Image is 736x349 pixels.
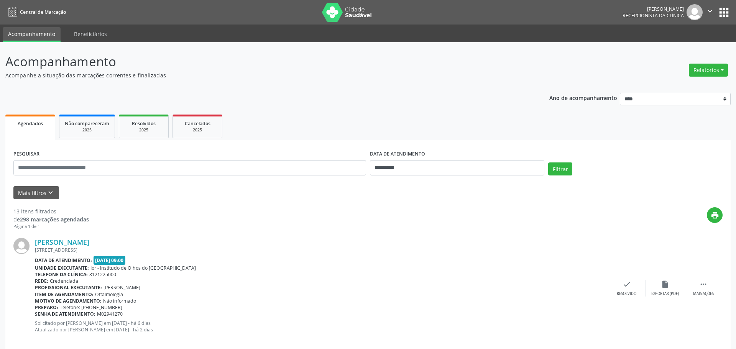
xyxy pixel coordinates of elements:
[623,12,684,19] span: Recepcionista da clínica
[95,291,123,298] span: Oftalmologia
[35,298,102,304] b: Motivo de agendamento:
[65,127,109,133] div: 2025
[5,6,66,18] a: Central de Marcação
[661,280,669,288] i: insert_drive_file
[651,291,679,297] div: Exportar (PDF)
[20,216,89,223] strong: 298 marcações agendadas
[703,4,717,20] button: 
[97,311,123,317] span: M02941270
[35,284,102,291] b: Profissional executante:
[35,320,608,333] p: Solicitado por [PERSON_NAME] em [DATE] - há 6 dias Atualizado por [PERSON_NAME] em [DATE] - há 2 ...
[103,298,136,304] span: Não informado
[46,188,55,197] i: keyboard_arrow_down
[35,311,95,317] b: Senha de atendimento:
[35,247,608,253] div: [STREET_ADDRESS]
[706,7,714,15] i: 
[13,186,59,200] button: Mais filtroskeyboard_arrow_down
[549,93,617,102] p: Ano de acompanhamento
[132,120,156,127] span: Resolvidos
[13,215,89,223] div: de
[548,162,572,175] button: Filtrar
[5,71,513,79] p: Acompanhe a situação das marcações correntes e finalizadas
[35,257,92,264] b: Data de atendimento:
[687,4,703,20] img: img
[65,120,109,127] span: Não compareceram
[711,211,719,220] i: print
[689,64,728,77] button: Relatórios
[178,127,217,133] div: 2025
[18,120,43,127] span: Agendados
[35,278,48,284] b: Rede:
[50,278,78,284] span: Credenciada
[717,6,731,19] button: apps
[13,148,39,160] label: PESQUISAR
[69,27,112,41] a: Beneficiários
[35,265,89,271] b: Unidade executante:
[13,238,30,254] img: img
[89,271,116,278] span: 8121225000
[35,304,58,311] b: Preparo:
[35,291,94,298] b: Item de agendamento:
[370,148,425,160] label: DATA DE ATENDIMENTO
[125,127,163,133] div: 2025
[699,280,708,288] i: 
[5,52,513,71] p: Acompanhamento
[13,207,89,215] div: 13 itens filtrados
[185,120,210,127] span: Cancelados
[103,284,140,291] span: [PERSON_NAME]
[707,207,723,223] button: print
[623,6,684,12] div: [PERSON_NAME]
[35,271,88,278] b: Telefone da clínica:
[693,291,714,297] div: Mais ações
[617,291,636,297] div: Resolvido
[3,27,61,42] a: Acompanhamento
[35,238,89,246] a: [PERSON_NAME]
[13,223,89,230] div: Página 1 de 1
[60,304,122,311] span: Telefone: [PHONE_NUMBER]
[94,256,126,265] span: [DATE] 09:00
[623,280,631,288] i: check
[90,265,196,271] span: Ior - Institudo de Olhos do [GEOGRAPHIC_DATA]
[20,9,66,15] span: Central de Marcação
